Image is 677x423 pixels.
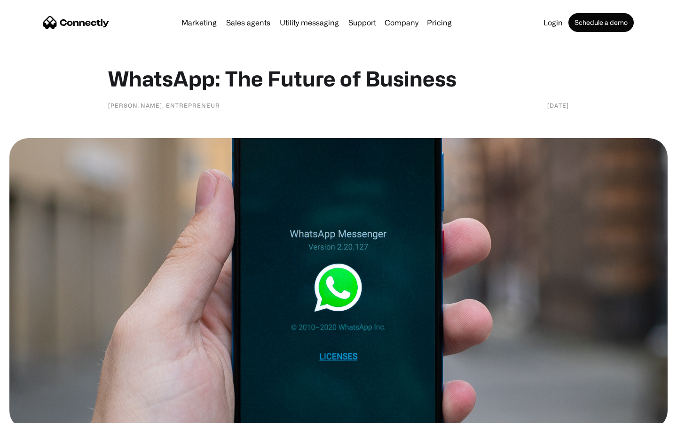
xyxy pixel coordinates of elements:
a: Sales agents [222,19,274,26]
a: Marketing [178,19,220,26]
a: Utility messaging [276,19,343,26]
div: [PERSON_NAME], Entrepreneur [108,101,220,110]
aside: Language selected: English [9,407,56,420]
a: Schedule a demo [568,13,634,32]
div: [DATE] [547,101,569,110]
div: Company [385,16,418,29]
h1: WhatsApp: The Future of Business [108,66,569,91]
a: Login [540,19,567,26]
a: Support [345,19,380,26]
a: Pricing [423,19,456,26]
ul: Language list [19,407,56,420]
